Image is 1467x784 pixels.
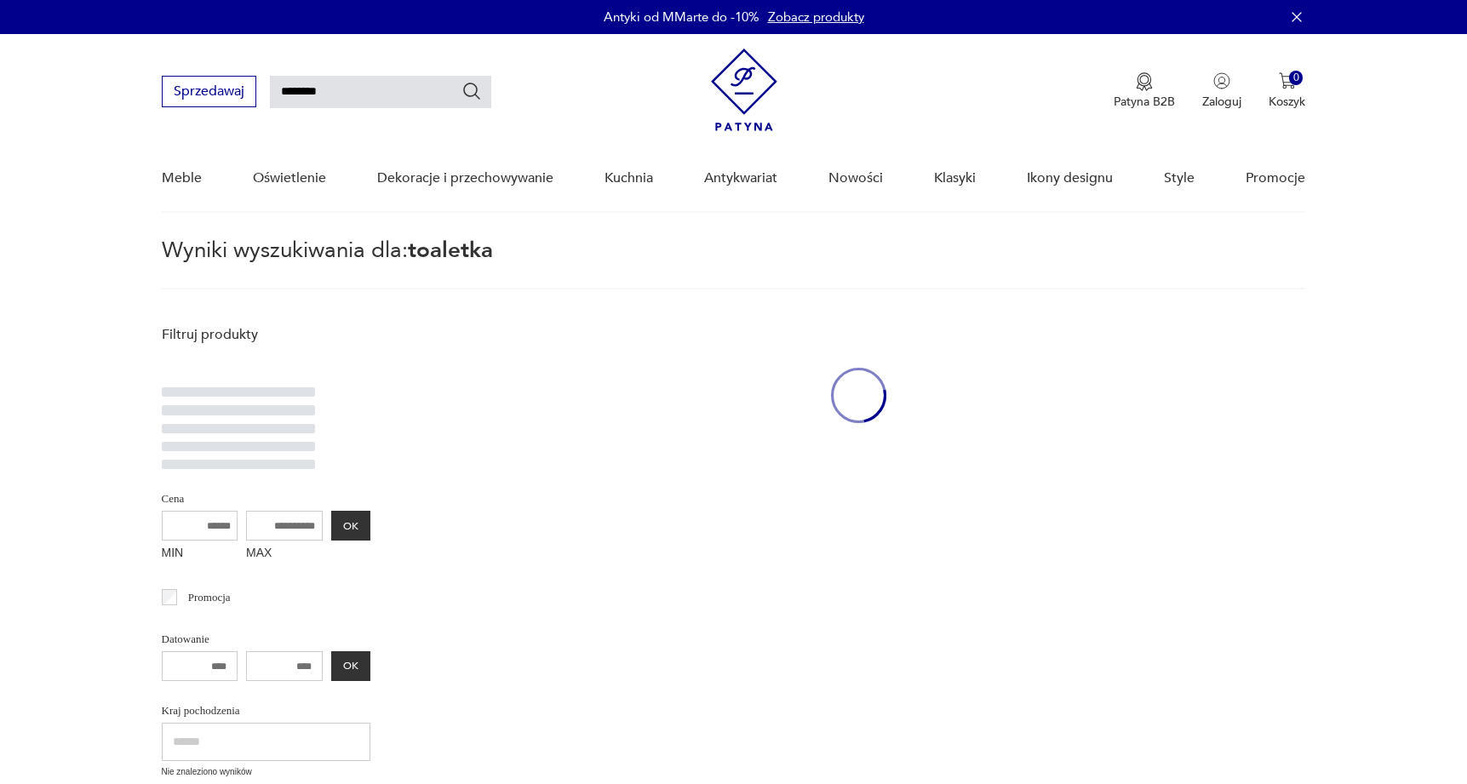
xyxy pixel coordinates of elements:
div: 0 [1289,71,1304,85]
a: Promocje [1246,146,1305,211]
p: Antyki od MMarte do -10% [604,9,759,26]
button: OK [331,511,370,541]
img: Ikona medalu [1136,72,1153,91]
p: Wyniki wyszukiwania dla: [162,240,1306,289]
p: Nie znaleziono wyników [162,765,370,779]
label: MAX [246,541,323,568]
button: Sprzedawaj [162,76,256,107]
p: Kraj pochodzenia [162,701,370,720]
a: Style [1164,146,1195,211]
button: 0Koszyk [1269,72,1305,110]
a: Nowości [828,146,883,211]
p: Zaloguj [1202,94,1241,110]
div: oval-loading [831,317,886,474]
img: Ikonka użytkownika [1213,72,1230,89]
p: Filtruj produkty [162,325,370,344]
a: Kuchnia [605,146,653,211]
img: Patyna - sklep z meblami i dekoracjami vintage [711,49,777,131]
button: OK [331,651,370,681]
p: Patyna B2B [1114,94,1175,110]
img: Ikona koszyka [1279,72,1296,89]
a: Ikona medaluPatyna B2B [1114,72,1175,110]
p: Koszyk [1269,94,1305,110]
a: Meble [162,146,202,211]
span: toaletka [408,235,493,266]
button: Patyna B2B [1114,72,1175,110]
a: Sprzedawaj [162,87,256,99]
p: Datowanie [162,630,370,649]
a: Zobacz produkty [768,9,864,26]
a: Antykwariat [704,146,777,211]
label: MIN [162,541,238,568]
p: Promocja [188,588,231,607]
a: Dekoracje i przechowywanie [377,146,553,211]
p: Cena [162,489,370,508]
button: Szukaj [461,81,482,101]
a: Klasyki [934,146,976,211]
button: Zaloguj [1202,72,1241,110]
a: Ikony designu [1027,146,1113,211]
a: Oświetlenie [253,146,326,211]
